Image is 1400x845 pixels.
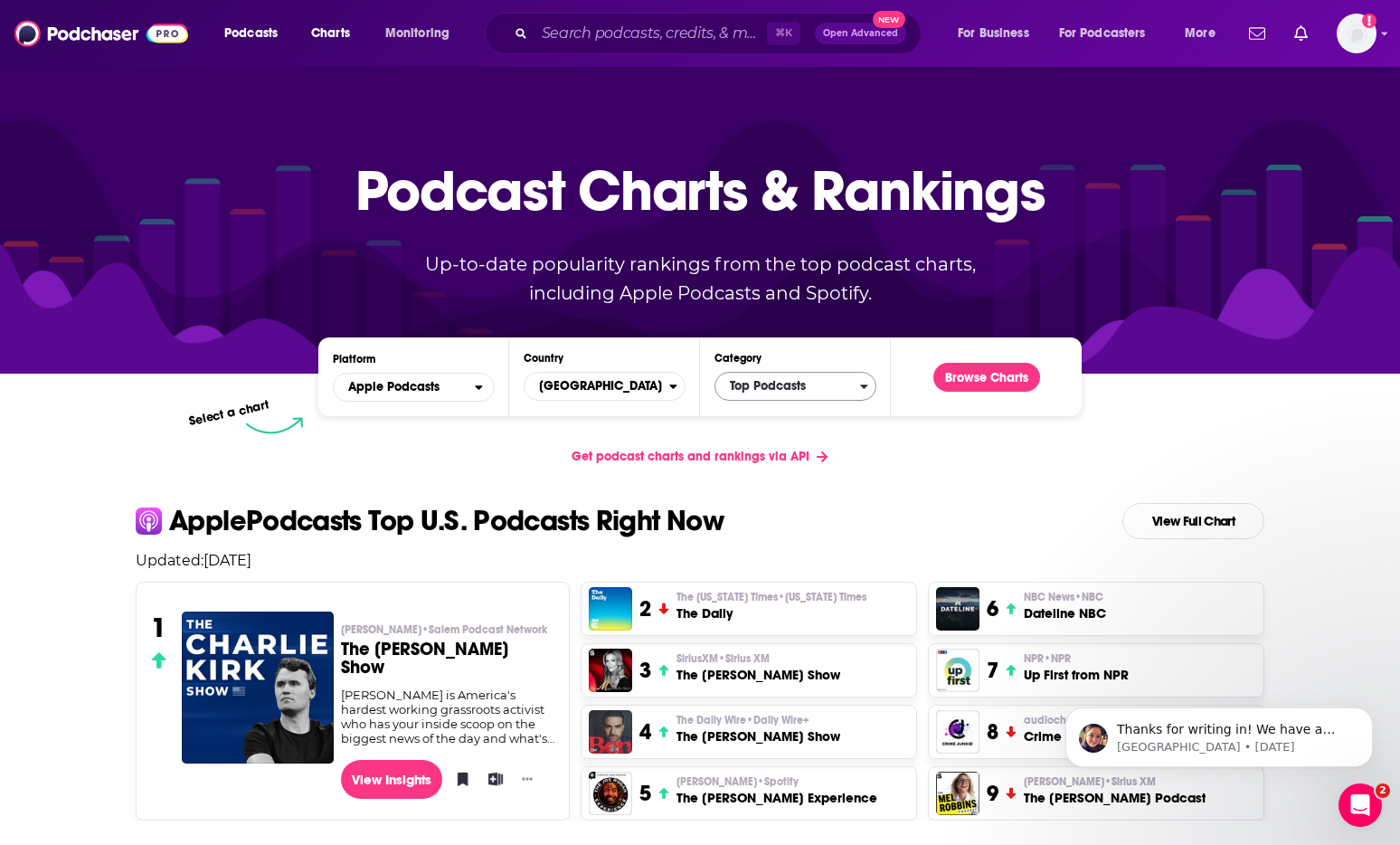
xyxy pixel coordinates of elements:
a: The Ben Shapiro Show [589,710,632,754]
a: The Joe Rogan Experience [589,772,632,815]
h3: The Daily [676,604,866,622]
h3: The [PERSON_NAME] Podcast [1024,789,1206,807]
a: Podchaser - Follow, Share and Rate Podcasts [14,16,188,51]
span: • NPR [1044,652,1071,665]
h3: The [PERSON_NAME] Show [341,641,555,677]
button: Countries [524,372,686,401]
span: For Business [958,21,1029,46]
a: Get podcast charts and rankings via API [557,434,842,479]
a: The Daily Wire•Daily Wire+The [PERSON_NAME] Show [676,713,840,745]
p: Charlie Kirk • Salem Podcast Network [341,622,555,637]
input: Search podcasts, credits, & more... [534,19,767,48]
span: audiochuck [1024,713,1152,727]
svg: Add a profile image [1362,14,1376,28]
a: SiriusXM•Sirius XMThe [PERSON_NAME] Show [676,651,840,684]
a: NPR•NPRUp First from NPR [1024,651,1129,684]
img: Crime Junkie [936,710,979,754]
h3: Dateline NBC [1024,604,1106,622]
span: Apple Podcasts [348,381,440,394]
button: Categories [714,372,876,401]
h3: 2 [639,595,651,622]
h3: 5 [639,780,651,807]
span: Podcasts [224,21,278,46]
button: Show profile menu [1337,14,1376,53]
span: [PERSON_NAME] [1024,774,1156,789]
span: Logged in as rowan.sullivan [1337,14,1376,53]
a: The Charlie Kirk Show [182,612,334,763]
span: Top Podcasts [715,371,860,402]
p: NPR • NPR [1024,651,1129,666]
a: View Insights [341,760,443,799]
img: Dateline NBC [936,587,979,631]
img: The Mel Robbins Podcast [936,772,979,815]
span: • Sirius XM [718,652,770,665]
span: The [US_STATE] Times [676,590,866,604]
div: [PERSON_NAME] is America's hardest working grassroots activist who has your inside scoop on the b... [341,688,555,745]
button: open menu [333,373,495,402]
h3: Up First from NPR [1024,666,1129,684]
h3: Crime Junkie [1024,727,1152,745]
span: More [1185,21,1216,46]
span: [PERSON_NAME] [676,774,799,789]
h3: The [PERSON_NAME] Experience [676,789,877,807]
span: Open Advanced [823,29,898,38]
h3: 1 [151,612,166,644]
a: The Charlie Kirk Show [182,612,334,764]
button: open menu [1172,19,1238,48]
button: Show More Button [515,770,540,788]
img: select arrow [246,417,303,434]
p: SiriusXM • Sirius XM [676,651,840,666]
span: [GEOGRAPHIC_DATA] [525,371,669,402]
img: The Daily [589,587,632,631]
p: audiochuck • Audiochuck [1024,713,1152,727]
p: Up-to-date popularity rankings from the top podcast charts, including Apple Podcasts and Spotify. [389,250,1011,308]
span: NBC News [1024,590,1103,604]
span: Monitoring [385,21,449,46]
h3: 7 [987,657,998,684]
h3: 3 [639,657,651,684]
span: The Daily Wire [676,713,809,727]
span: New [873,11,905,28]
p: Podcast Charts & Rankings [355,131,1045,249]
p: Apple Podcasts Top U.S. Podcasts Right Now [169,507,724,536]
a: Show notifications dropdown [1242,18,1272,49]
p: NBC News • NBC [1024,590,1106,604]
p: Mel Robbins • Sirius XM [1024,774,1206,789]
a: Up First from NPR [936,649,979,692]
span: For Podcasters [1059,21,1146,46]
h3: 9 [987,780,998,807]
iframe: Intercom live chat [1339,783,1382,827]
h3: 6 [987,595,998,622]
h3: 4 [639,718,651,745]
span: [PERSON_NAME] [341,622,547,637]
img: The Megyn Kelly Show [589,649,632,692]
button: Browse Charts [933,363,1040,392]
span: 2 [1376,783,1390,798]
a: [PERSON_NAME]•Sirius XMThe [PERSON_NAME] Podcast [1024,774,1206,807]
a: audiochuck•AudiochuckCrime Junkie [1024,713,1152,745]
p: The New York Times • New York Times [676,590,866,604]
span: SiriusXM [676,651,770,666]
span: NPR [1024,651,1071,666]
button: open menu [373,19,473,48]
span: Get podcast charts and rankings via API [572,449,809,464]
img: User Profile [1337,14,1376,53]
span: • Spotify [757,775,799,788]
button: open menu [212,19,301,48]
button: Bookmark Podcast [449,765,468,793]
